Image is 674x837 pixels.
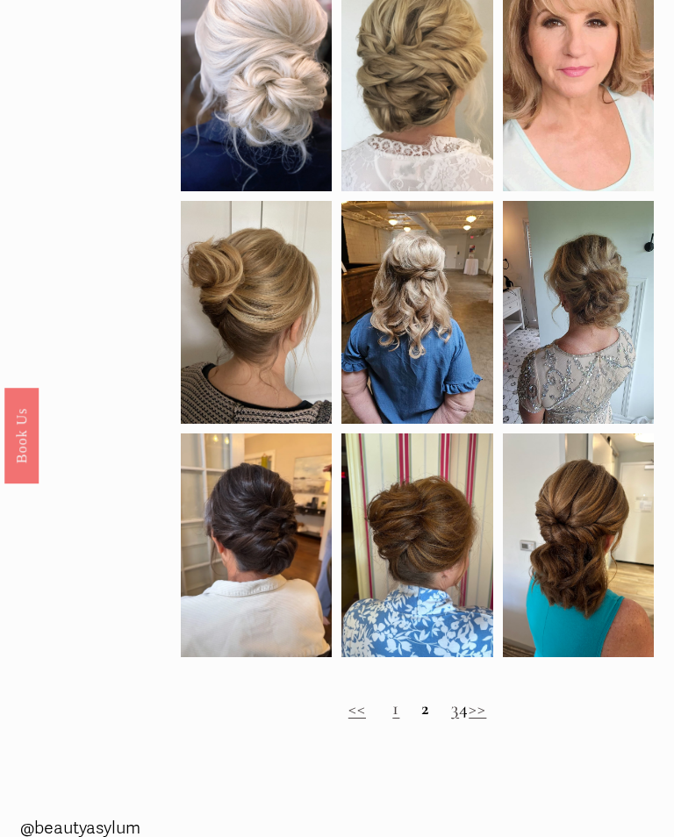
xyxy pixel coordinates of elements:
[421,697,430,719] strong: 2
[348,697,366,719] a: <<
[4,388,39,483] a: Book Us
[392,697,399,719] a: 1
[469,697,486,719] a: >>
[181,697,654,719] h2: 4
[451,697,459,719] a: 3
